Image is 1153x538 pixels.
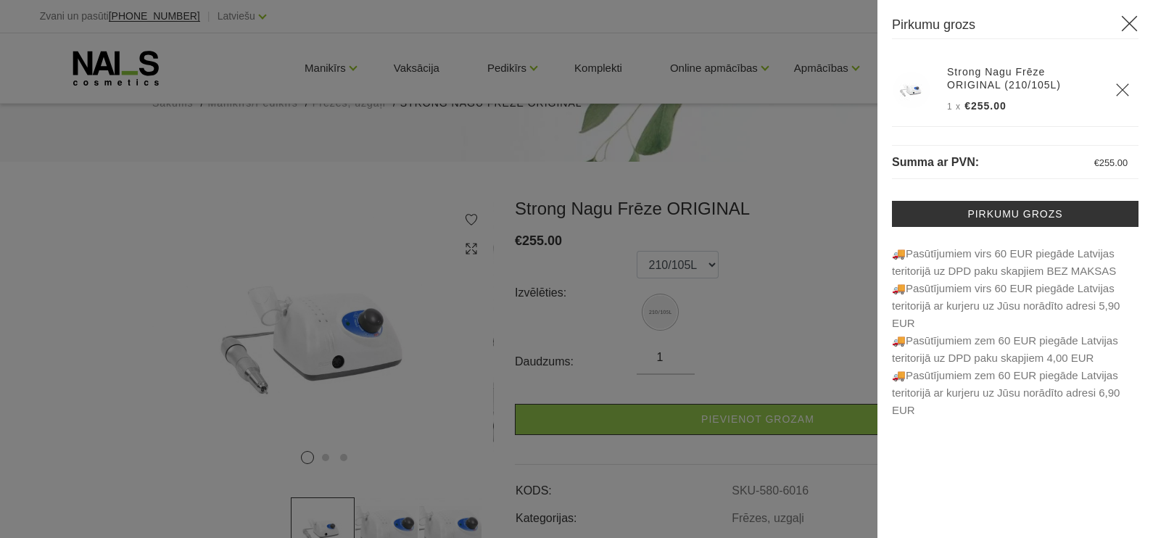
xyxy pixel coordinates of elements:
[892,15,1138,39] h3: Pirkumu grozs
[1099,157,1128,168] span: 255.00
[892,201,1138,227] a: Pirkumu grozs
[892,156,979,168] span: Summa ar PVN:
[892,245,1138,419] p: 🚚Pasūtījumiem virs 60 EUR piegāde Latvijas teritorijā uz DPD paku skapjiem BEZ MAKSAS 🚚Pasūt...
[1115,83,1130,97] a: Delete
[947,102,961,112] span: 1 x
[947,65,1098,91] a: Strong Nagu Frēze ORIGINAL (210/105L)
[964,100,1007,112] span: €255.00
[1094,157,1099,168] span: €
